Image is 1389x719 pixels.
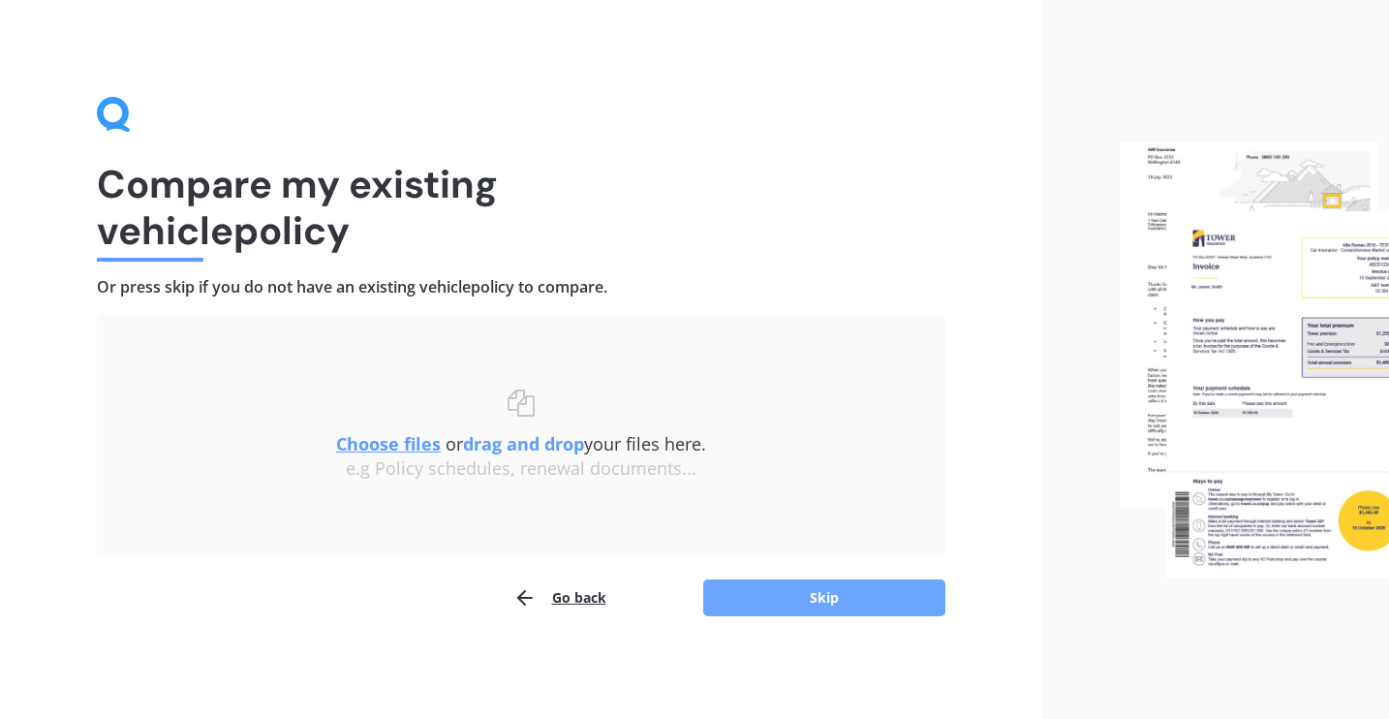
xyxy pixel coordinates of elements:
[97,277,945,297] h4: Or press skip if you do not have an existing vehicle policy to compare.
[336,432,706,455] span: or your files here.
[97,161,945,254] h1: Compare my existing vehicle policy
[136,458,907,480] div: e.g Policy schedules, renewal documents...
[336,432,441,455] u: Choose files
[463,432,584,455] b: drag and drop
[703,579,945,616] button: Skip
[513,578,606,617] button: Go back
